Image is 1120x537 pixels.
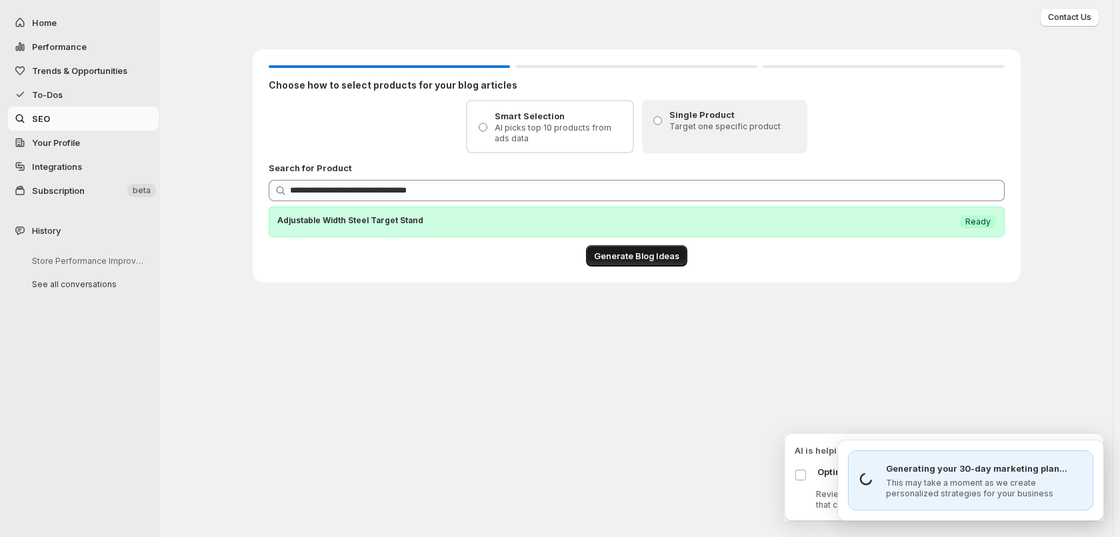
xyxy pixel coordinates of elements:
span: Trends & Opportunities [32,65,127,76]
p: Smart Selection [495,109,625,123]
h3: Choose how to select products for your blog articles [269,79,1005,92]
span: Generate Blog Ideas [594,249,679,263]
a: Your Profile [8,131,159,155]
p: Optimize product titles for SEO [817,465,1093,478]
p: Review and update your product titles to include relevant keywords that customers search for. Foc... [816,489,1093,510]
button: Performance [8,35,159,59]
p: This may take a moment as we create personalized strategies for your business [886,478,1082,499]
p: AI picks top 10 products from ads data [495,123,625,144]
p: Target one specific product [669,121,799,132]
p: Adjustable Width Steel Target Stand [277,215,423,226]
h4: Search for Product [269,161,1005,175]
span: To-Dos [32,89,63,100]
button: See all conversations [21,274,155,294]
span: Ready [965,217,991,227]
button: Trends & Opportunities [8,59,159,83]
button: Generate Blog Ideas [586,245,687,267]
p: AI is helping with this task: [795,444,1080,457]
span: beta [133,185,151,196]
button: Home [8,11,159,35]
button: Store Performance Improvement Strategy [21,251,155,271]
a: Integrations [8,155,159,179]
span: Performance [32,41,87,52]
span: Subscription [32,185,85,196]
span: History [32,224,61,237]
a: SEO [8,107,159,131]
span: Contact Us [1048,12,1091,23]
p: Single Product [669,108,799,121]
button: Subscription [8,179,159,203]
button: Contact Us [1040,8,1099,27]
span: Your Profile [32,137,80,148]
button: To-Dos [8,83,159,107]
p: Generating your 30-day marketing plan... [886,462,1082,475]
span: SEO [32,113,50,124]
span: Home [32,17,57,28]
span: Integrations [32,161,82,172]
